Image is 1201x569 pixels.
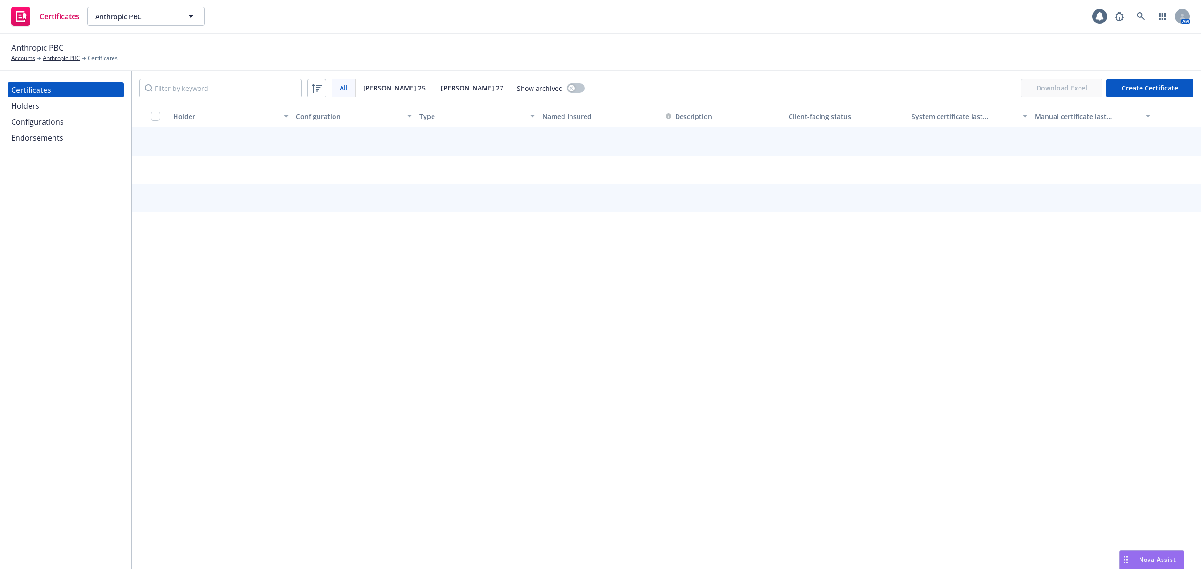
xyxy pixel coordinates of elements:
button: Manual certificate last generated [1031,105,1154,127]
a: Anthropic PBC [43,54,80,62]
div: Client-facing status [789,112,904,121]
button: Nova Assist [1119,550,1184,569]
span: [PERSON_NAME] 27 [441,83,503,93]
span: Anthropic PBC [95,12,176,22]
div: System certificate last generated [912,112,1017,121]
div: Drag to move [1120,551,1132,569]
a: Search [1132,7,1150,26]
a: Configurations [8,114,124,129]
a: Switch app [1153,7,1172,26]
button: System certificate last generated [908,105,1031,127]
span: Show archived [517,83,563,93]
span: Nova Assist [1139,555,1176,563]
div: Configuration [296,112,401,121]
span: Certificates [88,54,118,62]
div: Named Insured [542,112,658,121]
span: Certificates [39,13,80,20]
button: Client-facing status [785,105,908,127]
button: Named Insured [539,105,661,127]
button: Anthropic PBC [87,7,205,26]
span: [PERSON_NAME] 25 [363,83,426,93]
a: Endorsements [8,130,124,145]
div: Type [419,112,524,121]
button: Description [666,112,712,121]
button: Type [416,105,539,127]
div: Manual certificate last generated [1035,112,1140,121]
span: Download Excel [1021,79,1102,97]
div: Endorsements [11,130,63,145]
a: Holders [8,98,124,113]
input: Filter by keyword [139,79,302,97]
div: Certificates [11,82,51,97]
a: Certificates [8,3,84,30]
button: Create Certificate [1106,79,1193,97]
button: Holder [169,105,292,127]
input: Select all [151,112,160,121]
span: Anthropic PBC [11,42,64,54]
span: All [340,83,348,93]
div: Configurations [11,114,64,129]
div: Holders [11,98,39,113]
button: Configuration [292,105,415,127]
div: Holder [173,112,278,121]
a: Accounts [11,54,35,62]
a: Certificates [8,82,124,97]
a: Report a Bug [1110,7,1129,26]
